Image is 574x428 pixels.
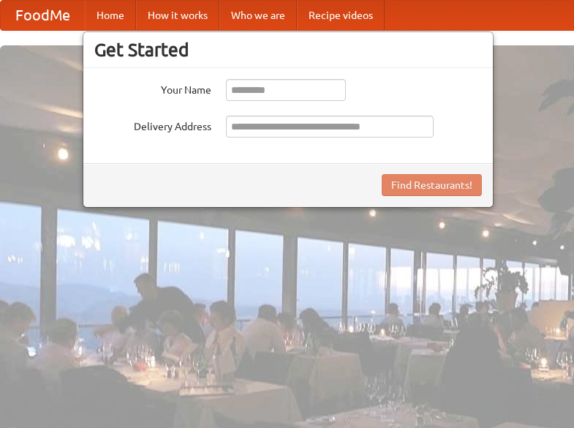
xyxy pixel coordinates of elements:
[297,1,385,30] a: Recipe videos
[219,1,297,30] a: Who we are
[94,79,211,97] label: Your Name
[85,1,136,30] a: Home
[94,116,211,134] label: Delivery Address
[136,1,219,30] a: How it works
[1,1,85,30] a: FoodMe
[94,39,482,61] h3: Get Started
[382,174,482,196] button: Find Restaurants!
